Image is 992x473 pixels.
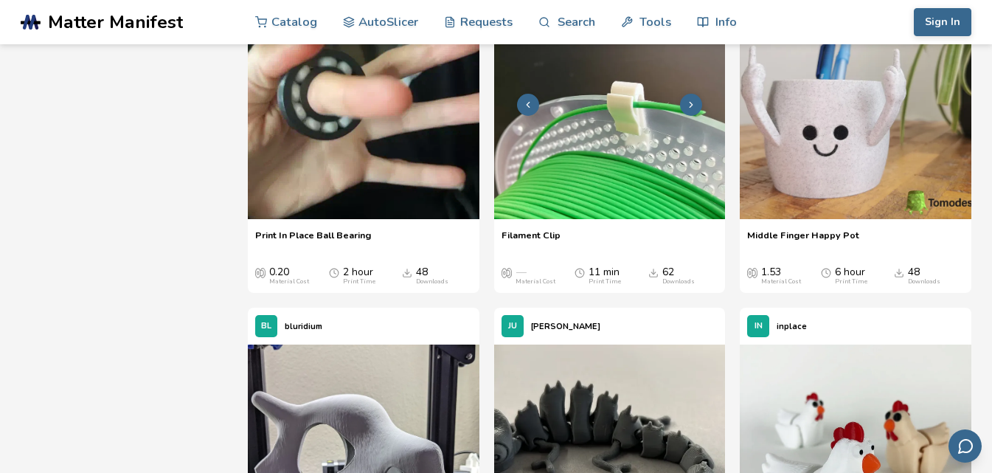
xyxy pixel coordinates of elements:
[269,266,309,286] div: 0.20
[908,278,940,286] div: Downloads
[761,278,801,286] div: Material Cost
[747,229,859,252] a: Middle Finger Happy Pot
[777,319,807,334] p: inplace
[914,8,971,36] button: Sign In
[402,266,412,278] span: Downloads
[755,322,763,331] span: IN
[343,266,375,286] div: 2 hour
[648,266,659,278] span: Downloads
[908,266,940,286] div: 48
[502,266,512,278] span: Average Cost
[516,266,526,278] span: —
[747,266,757,278] span: Average Cost
[894,266,904,278] span: Downloads
[835,266,867,286] div: 6 hour
[502,229,561,252] a: Filament Clip
[662,278,695,286] div: Downloads
[343,278,375,286] div: Print Time
[508,322,517,331] span: JU
[261,322,271,331] span: BL
[948,429,982,463] button: Send feedback via email
[821,266,831,278] span: Average Print Time
[255,266,266,278] span: Average Cost
[416,266,448,286] div: 48
[285,319,322,334] p: bluridium
[48,12,183,32] span: Matter Manifest
[575,266,585,278] span: Average Print Time
[835,278,867,286] div: Print Time
[589,278,621,286] div: Print Time
[761,266,801,286] div: 1.53
[589,266,621,286] div: 11 min
[662,266,695,286] div: 62
[531,319,600,334] p: [PERSON_NAME]
[269,278,309,286] div: Material Cost
[255,229,371,252] a: Print In Place Ball Bearing
[516,278,555,286] div: Material Cost
[329,266,339,278] span: Average Print Time
[416,278,448,286] div: Downloads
